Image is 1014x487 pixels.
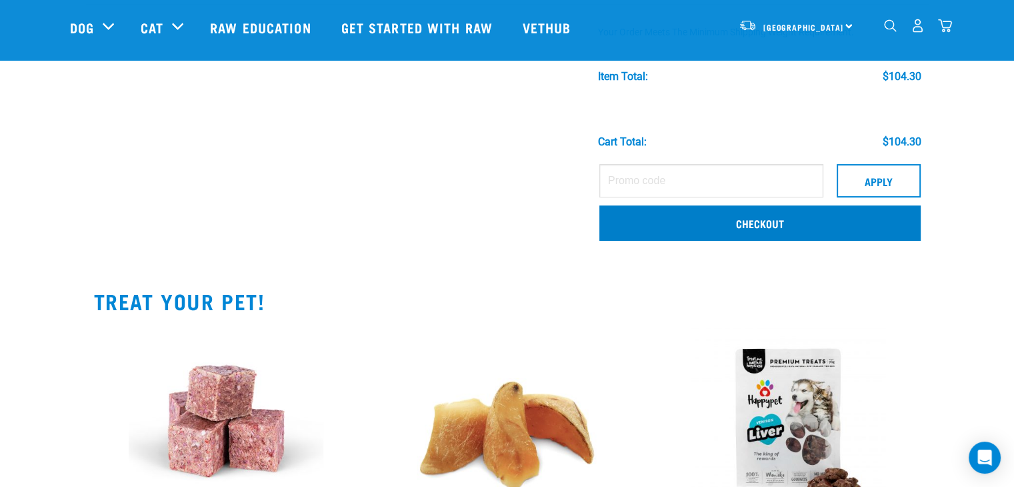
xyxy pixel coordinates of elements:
[70,17,94,37] a: Dog
[911,19,925,33] img: user.png
[938,19,952,33] img: home-icon@2x.png
[598,71,648,83] div: Item Total:
[884,19,897,32] img: home-icon-1@2x.png
[141,17,163,37] a: Cat
[969,442,1001,474] div: Open Intercom Messenger
[599,205,921,240] a: Checkout
[328,1,509,54] a: Get started with Raw
[837,164,921,197] button: Apply
[883,71,921,83] div: $104.30
[509,1,588,54] a: Vethub
[599,164,823,197] input: Promo code
[94,289,921,313] h2: TREAT YOUR PET!
[739,19,757,31] img: van-moving.png
[763,25,844,29] span: [GEOGRAPHIC_DATA]
[883,136,921,148] div: $104.30
[197,1,327,54] a: Raw Education
[598,136,647,148] div: Cart total:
